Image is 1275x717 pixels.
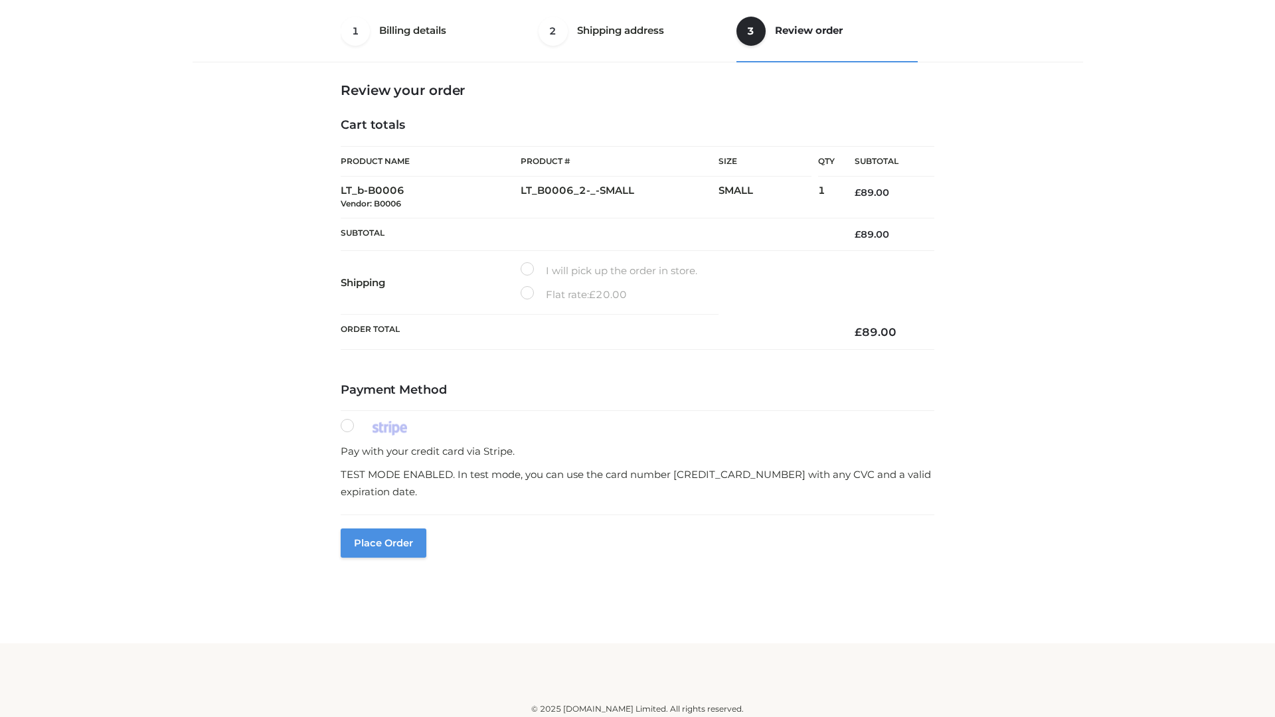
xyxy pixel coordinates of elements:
small: Vendor: B0006 [341,199,401,208]
p: TEST MODE ENABLED. In test mode, you can use the card number [CREDIT_CARD_NUMBER] with any CVC an... [341,466,934,500]
td: LT_b-B0006 [341,177,521,218]
th: Subtotal [835,147,934,177]
span: £ [855,325,862,339]
span: £ [589,288,596,301]
div: © 2025 [DOMAIN_NAME] Limited. All rights reserved. [197,702,1078,716]
h3: Review your order [341,82,934,98]
h4: Payment Method [341,383,934,398]
td: SMALL [719,177,818,218]
label: Flat rate: [521,286,627,303]
th: Order Total [341,315,835,350]
button: Place order [341,528,426,558]
td: LT_B0006_2-_-SMALL [521,177,719,218]
th: Subtotal [341,218,835,250]
td: 1 [818,177,835,218]
th: Qty [818,146,835,177]
th: Size [719,147,811,177]
bdi: 89.00 [855,325,896,339]
th: Product # [521,146,719,177]
h4: Cart totals [341,118,934,133]
bdi: 89.00 [855,187,889,199]
th: Shipping [341,251,521,315]
bdi: 20.00 [589,288,627,301]
span: £ [855,187,861,199]
label: I will pick up the order in store. [521,262,697,279]
p: Pay with your credit card via Stripe. [341,443,934,460]
bdi: 89.00 [855,228,889,240]
th: Product Name [341,146,521,177]
span: £ [855,228,861,240]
